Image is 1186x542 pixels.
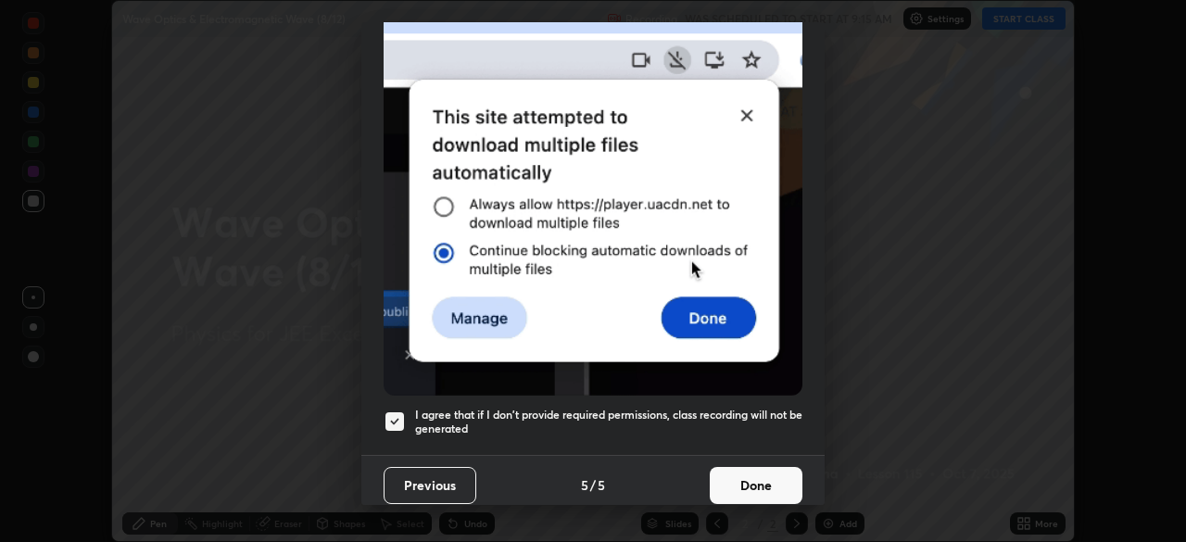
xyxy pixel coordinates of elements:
button: Previous [384,467,476,504]
h4: 5 [581,475,588,495]
h4: / [590,475,596,495]
h4: 5 [598,475,605,495]
h5: I agree that if I don't provide required permissions, class recording will not be generated [415,408,802,436]
button: Done [710,467,802,504]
